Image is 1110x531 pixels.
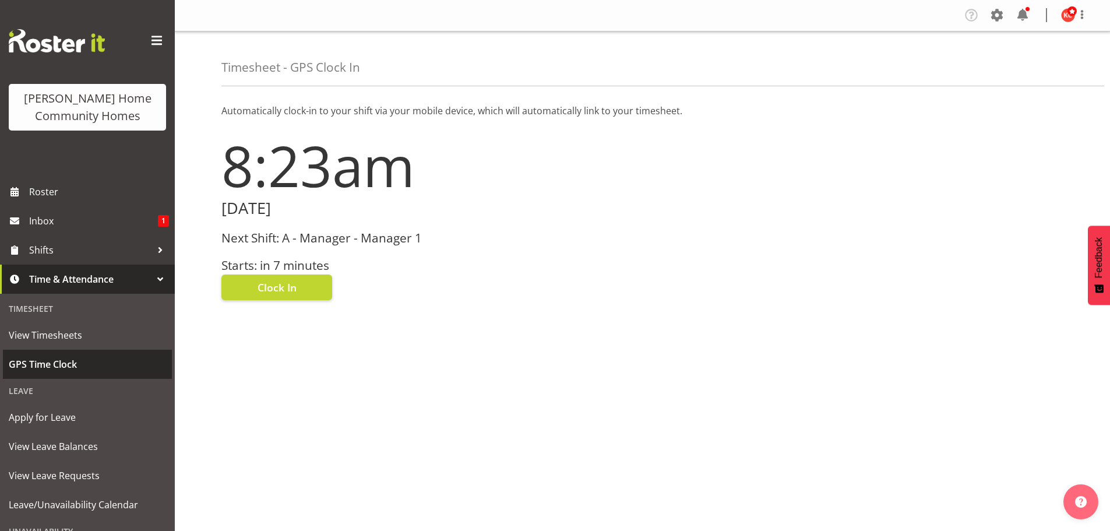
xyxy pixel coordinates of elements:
[1061,8,1075,22] img: kirsty-crossley8517.jpg
[9,326,166,344] span: View Timesheets
[258,280,297,295] span: Clock In
[3,432,172,461] a: View Leave Balances
[29,212,158,230] span: Inbox
[1075,496,1087,508] img: help-xxl-2.png
[1088,226,1110,305] button: Feedback - Show survey
[9,356,166,373] span: GPS Time Clock
[29,241,151,259] span: Shifts
[221,231,636,245] h3: Next Shift: A - Manager - Manager 1
[3,403,172,432] a: Apply for Leave
[29,183,169,201] span: Roster
[3,350,172,379] a: GPS Time Clock
[29,270,151,288] span: Time & Attendance
[3,379,172,403] div: Leave
[9,438,166,455] span: View Leave Balances
[1094,237,1104,278] span: Feedback
[3,461,172,490] a: View Leave Requests
[3,297,172,321] div: Timesheet
[221,134,636,197] h1: 8:23am
[9,409,166,426] span: Apply for Leave
[3,490,172,519] a: Leave/Unavailability Calendar
[221,259,636,272] h3: Starts: in 7 minutes
[158,215,169,227] span: 1
[221,61,360,74] h4: Timesheet - GPS Clock In
[3,321,172,350] a: View Timesheets
[221,104,1063,118] p: Automatically clock-in to your shift via your mobile device, which will automatically link to you...
[221,275,332,300] button: Clock In
[9,29,105,52] img: Rosterit website logo
[20,90,154,125] div: [PERSON_NAME] Home Community Homes
[9,467,166,484] span: View Leave Requests
[221,199,636,217] h2: [DATE]
[9,496,166,514] span: Leave/Unavailability Calendar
